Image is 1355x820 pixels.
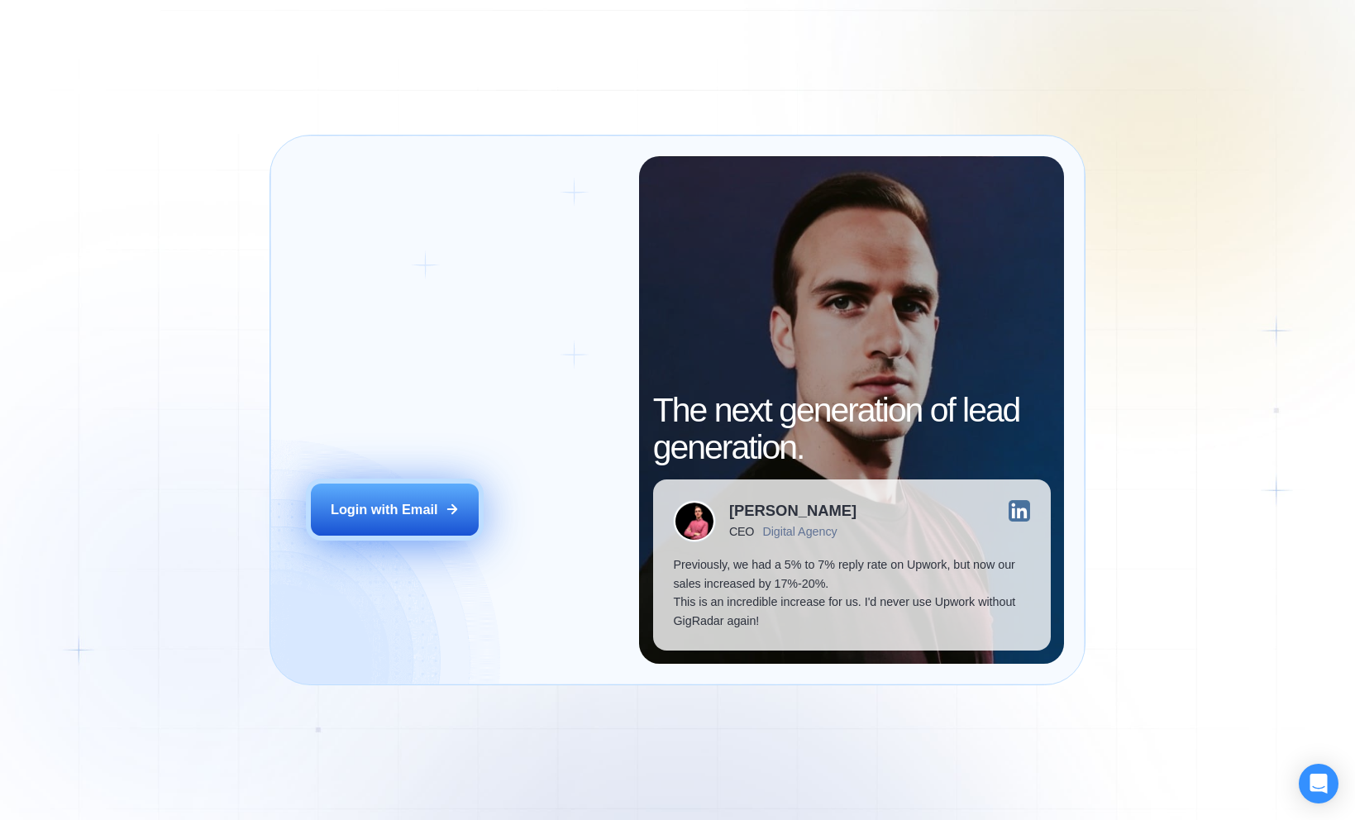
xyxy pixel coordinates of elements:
h2: The next generation of lead generation. [653,392,1051,466]
div: CEO [729,525,754,538]
button: Login with Email [311,484,479,536]
div: Digital Agency [762,525,837,538]
div: [PERSON_NAME] [729,503,856,518]
div: Login with Email [331,500,438,519]
div: Open Intercom Messenger [1299,764,1338,803]
p: Previously, we had a 5% to 7% reply rate on Upwork, but now our sales increased by 17%-20%. This ... [673,555,1030,630]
